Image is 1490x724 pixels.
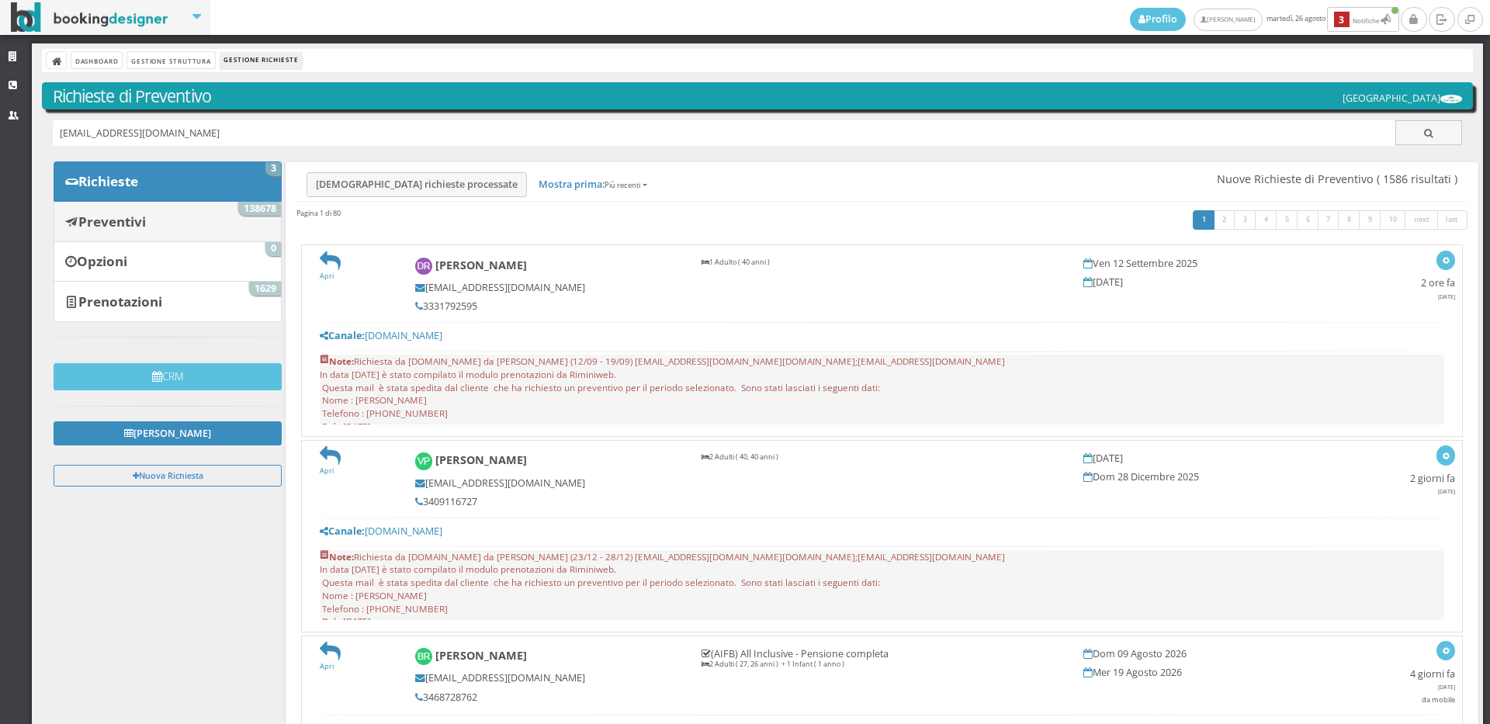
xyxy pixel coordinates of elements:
[320,550,354,563] b: Note:
[54,241,282,282] a: Opzioni 0
[78,293,162,310] b: Prenotazioni
[1130,7,1401,32] span: martedì, 26 agosto
[265,162,281,176] span: 3
[78,172,138,190] b: Richieste
[265,242,281,256] span: 0
[320,456,341,476] a: Apri
[1217,172,1457,185] span: Nuove Richieste di Preventivo ( 1586 risultati )
[1438,293,1455,300] span: [DATE]
[78,213,146,230] b: Preventivi
[1359,210,1381,230] a: 9
[320,525,365,538] b: Canale:
[1440,95,1462,103] img: ea773b7e7d3611ed9c9d0608f5526cb6.png
[1438,683,1455,691] span: [DATE]
[320,329,365,342] b: Canale:
[1334,12,1350,28] b: 3
[1410,668,1455,705] h5: 4 giorni fa
[1410,473,1455,497] h5: 2 giorni fa
[415,672,681,684] h5: [EMAIL_ADDRESS][DOMAIN_NAME]
[435,452,527,467] b: [PERSON_NAME]
[54,363,282,390] button: CRM
[320,355,1445,424] pre: Richiesta da [DOMAIN_NAME] da [PERSON_NAME] (12/09 - 19/09) [EMAIL_ADDRESS][DOMAIN_NAME][DOMAIN_N...
[1083,258,1349,269] h5: Ven 12 Settembre 2025
[702,452,1062,462] p: 2 Adulti ( 40, 40 anni )
[54,201,282,241] a: Preventivi 138678
[702,648,1062,660] h5: (AIFB) All Inclusive - Pensione completa
[1193,210,1215,230] a: 1
[54,281,282,321] a: Prenotazioni 1629
[1130,8,1186,31] a: Profilo
[1214,210,1236,230] a: 2
[11,2,168,33] img: BookingDesigner.com
[53,120,1396,146] input: Ricerca cliente - (inserisci il codice, il nome, il cognome, il numero di telefono o la mail)
[307,172,527,197] a: [DEMOGRAPHIC_DATA] richieste processate
[249,282,281,296] span: 1629
[320,355,354,367] b: Note:
[1421,277,1455,302] h5: 2 ore fa
[1327,7,1399,32] button: 3Notifiche
[296,208,341,218] h45: Pagina 1 di 80
[1405,210,1439,230] a: next
[77,252,127,270] b: Opzioni
[530,173,656,196] a: Mostra prima:
[1083,648,1349,660] h5: Dom 09 Agosto 2026
[415,258,433,275] img: Daniela Rivetti
[415,452,433,470] img: Vittoria Pinto
[54,465,282,486] button: Nuova Richiesta
[127,52,214,68] a: Gestione Struttura
[1437,210,1468,230] a: last
[435,258,527,272] b: [PERSON_NAME]
[415,648,433,666] img: Brian Romano
[1083,276,1349,288] h5: [DATE]
[1438,487,1455,495] span: [DATE]
[415,691,681,703] h5: 3468728762
[415,282,681,293] h5: [EMAIL_ADDRESS][DOMAIN_NAME]
[1276,210,1298,230] a: 5
[1194,9,1263,31] a: [PERSON_NAME]
[605,180,640,190] small: Più recenti
[1318,210,1340,230] a: 7
[415,496,681,507] h5: 3409116727
[71,52,122,68] a: Dashboard
[238,202,281,216] span: 138678
[1297,210,1319,230] a: 6
[415,477,681,489] h5: [EMAIL_ADDRESS][DOMAIN_NAME]
[320,330,1445,341] h5: [DOMAIN_NAME]
[54,421,282,445] a: [PERSON_NAME]
[320,550,1445,620] pre: Richiesta da [DOMAIN_NAME] da [PERSON_NAME] (23/12 - 28/12) [EMAIL_ADDRESS][DOMAIN_NAME][DOMAIN_N...
[1083,667,1349,678] h5: Mer 19 Agosto 2026
[1083,452,1349,464] h5: [DATE]
[1422,695,1455,705] small: da mobile
[1380,210,1406,230] a: 10
[415,300,681,312] h5: 3331792595
[435,648,527,663] b: [PERSON_NAME]
[1083,471,1349,483] h5: Dom 28 Dicembre 2025
[1343,92,1462,104] h5: [GEOGRAPHIC_DATA]
[702,660,1062,670] p: 2 Adulti ( 27, 26 anni ) + 1 Infant ( 1 anno )
[1255,210,1277,230] a: 4
[702,258,1062,268] p: 1 Adulto ( 40 anni )
[320,525,1445,537] h5: [DOMAIN_NAME]
[53,86,1463,106] h3: Richieste di Preventivo
[1234,210,1256,230] a: 3
[1338,210,1360,230] a: 8
[320,651,341,671] a: Apri
[320,261,341,281] a: Apri
[54,161,282,202] a: Richieste 3
[220,52,302,69] li: Gestione Richieste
